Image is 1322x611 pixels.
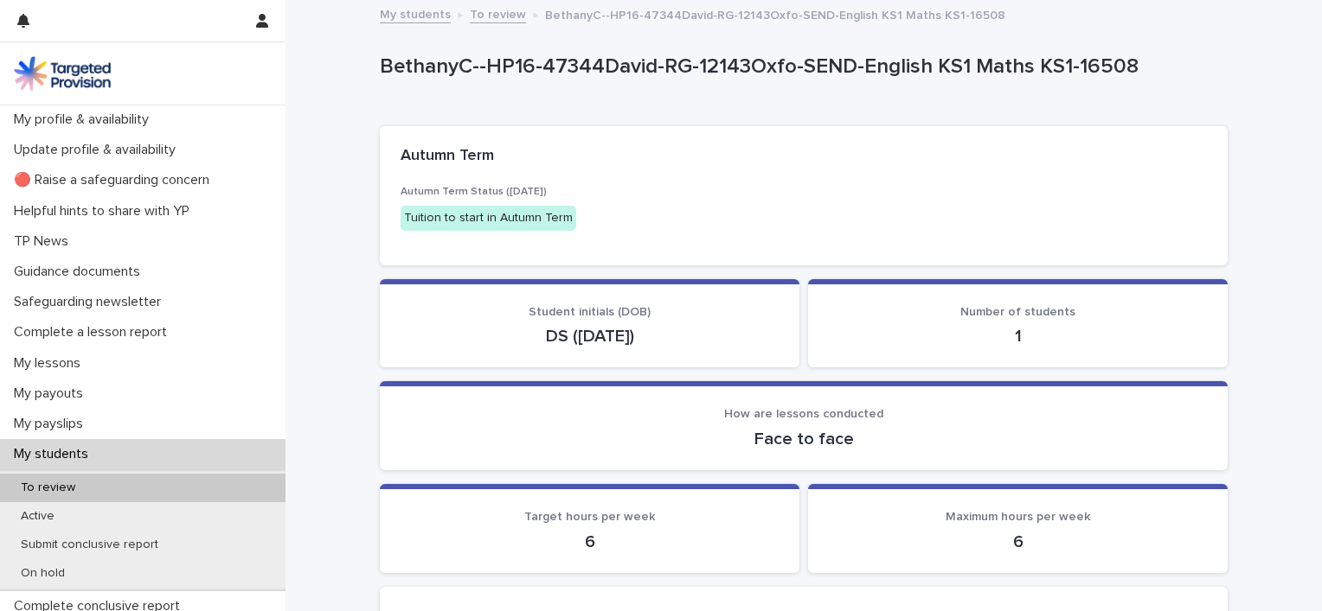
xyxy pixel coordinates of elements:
p: To review [7,481,89,495]
p: 🔴 Raise a safeguarding concern [7,172,223,188]
p: 1 [829,326,1207,347]
p: Safeguarding newsletter [7,294,175,310]
img: M5nRWzHhSzIhMunXDL62 [14,56,111,91]
span: Maximum hours per week [946,511,1090,523]
span: How are lessons conducted [724,408,883,420]
p: On hold [7,566,79,581]
p: Helpful hints to share with YP [7,203,203,220]
h2: Autumn Term [401,147,494,166]
p: My students [7,446,102,462]
p: Submit conclusive report [7,538,172,552]
p: My payslips [7,416,97,432]
p: 6 [829,531,1207,552]
p: Guidance documents [7,264,154,280]
span: Student initials (DOB) [529,306,651,318]
p: BethanyC--HP16-47344David-RG-12143Oxfo-SEND-English KS1 Maths KS1-16508 [545,4,1005,23]
span: Number of students [960,306,1075,318]
span: Target hours per week [524,511,655,523]
p: Complete a lesson report [7,324,181,341]
p: My lessons [7,355,94,372]
a: To review [470,3,526,23]
p: My payouts [7,385,97,402]
a: My students [380,3,451,23]
p: DS ([DATE]) [401,326,779,347]
div: Tuition to start in Autumn Term [401,206,576,231]
p: Update profile & availability [7,142,189,158]
p: TP News [7,233,82,250]
p: Face to face [401,429,1207,449]
span: Autumn Term Status ([DATE]) [401,187,547,197]
p: Active [7,509,68,524]
p: My profile & availability [7,111,163,128]
p: BethanyC--HP16-47344David-RG-12143Oxfo-SEND-English KS1 Maths KS1-16508 [380,54,1221,80]
p: 6 [401,531,779,552]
